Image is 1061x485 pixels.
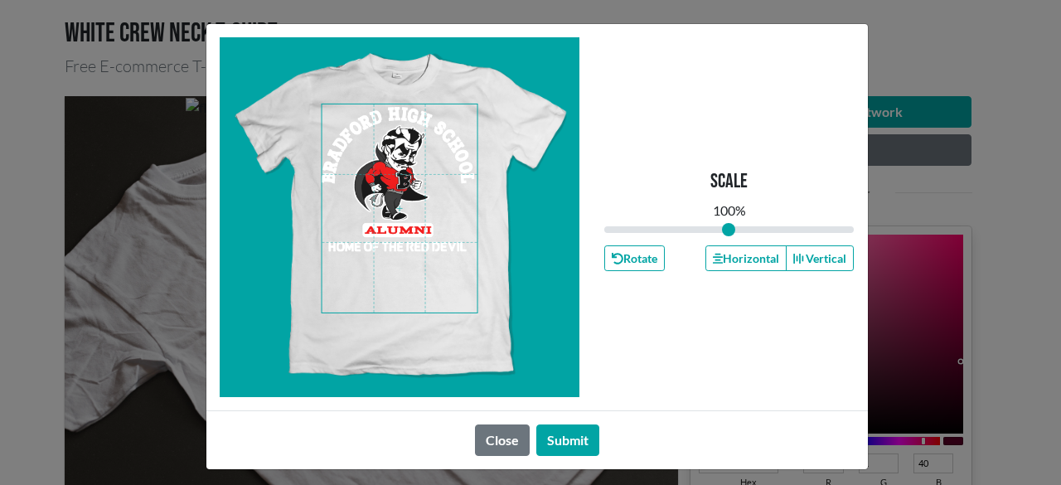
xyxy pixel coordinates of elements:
[713,201,746,221] div: 100 %
[710,170,748,194] p: Scale
[705,245,787,271] button: Horizontal
[475,424,530,456] button: Close
[604,245,665,271] button: Rotate
[536,424,599,456] button: Submit
[786,245,854,271] button: Vertical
